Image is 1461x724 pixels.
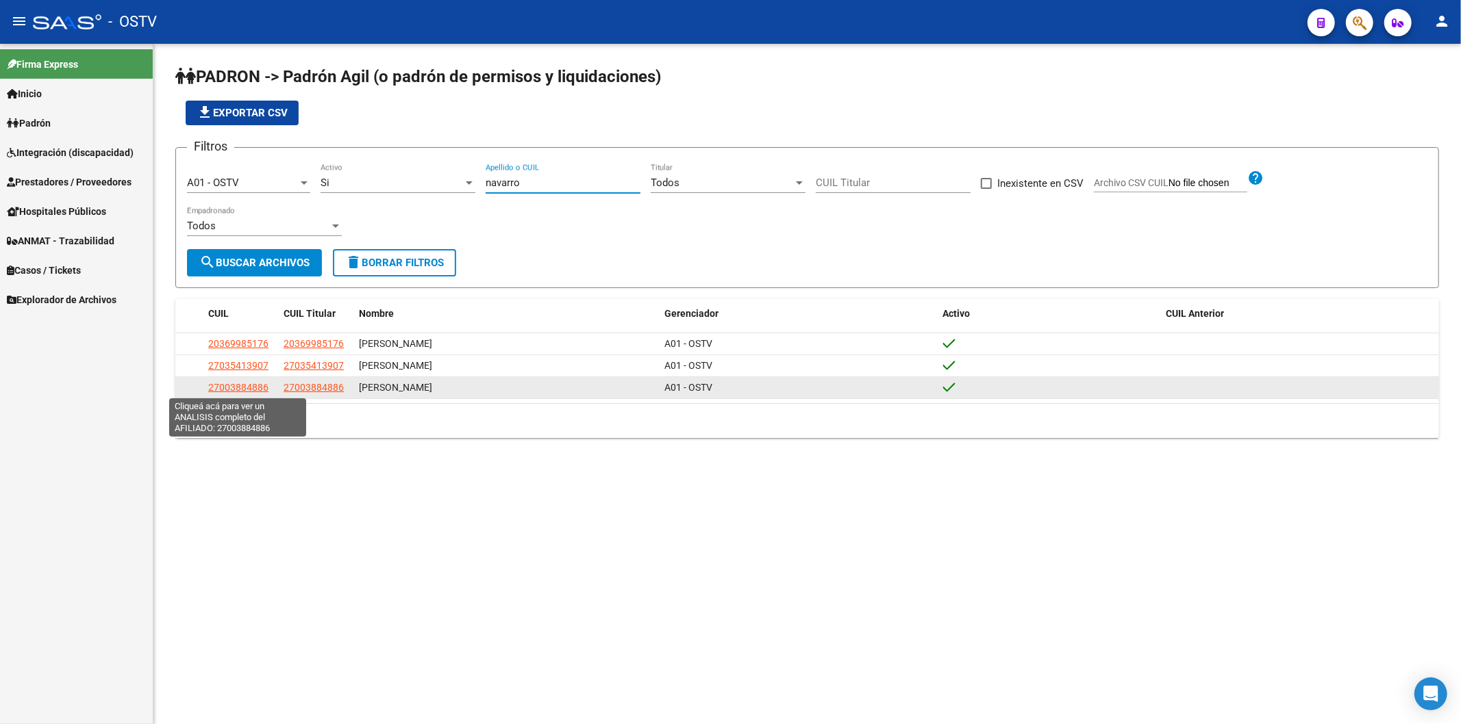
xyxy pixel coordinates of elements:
span: Padrón [7,116,51,131]
mat-icon: delete [345,254,362,270]
span: CUIL [208,308,229,319]
button: Exportar CSV [186,101,299,125]
span: Hospitales Públicos [7,204,106,219]
span: [PERSON_NAME] [359,338,432,349]
span: Casos / Tickets [7,263,81,278]
span: Buscar Archivos [199,257,310,269]
datatable-header-cell: Gerenciador [659,299,937,328]
span: PADRON -> Padrón Agil (o padrón de permisos y liquidaciones) [175,67,661,86]
span: CUIL Anterior [1166,308,1225,319]
span: Todos [651,177,679,189]
button: Buscar Archivos [187,249,322,276]
mat-icon: help [1247,170,1264,186]
span: [PERSON_NAME] [359,382,432,393]
span: A01 - OSTV [664,360,712,371]
datatable-header-cell: CUIL [203,299,278,328]
div: Open Intercom Messenger [1414,677,1447,710]
mat-icon: person [1434,13,1450,29]
span: A01 - OSTV [664,382,712,393]
span: Prestadores / Proveedores [7,174,132,190]
span: 27035413907 [284,360,344,371]
mat-icon: search [199,254,216,270]
input: Archivo CSV CUIL [1169,177,1247,190]
span: 27035413907 [208,360,269,371]
span: Activo [943,308,971,319]
span: Si [321,177,329,189]
mat-icon: menu [11,13,27,29]
span: 27003884886 [284,382,344,393]
span: Nombre [359,308,394,319]
button: Borrar Filtros [333,249,456,276]
span: Inicio [7,86,42,101]
datatable-header-cell: CUIL Titular [278,299,353,328]
span: CUIL Titular [284,308,336,319]
span: [PERSON_NAME] [359,360,432,371]
span: Exportar CSV [197,107,288,119]
span: Borrar Filtros [345,257,444,269]
span: Gerenciador [664,308,719,319]
span: Firma Express [7,57,78,72]
div: 3 total [175,404,1439,438]
span: Inexistente en CSV [997,175,1084,192]
span: Todos [187,220,216,232]
span: 27003884886 [208,382,269,393]
span: Integración (discapacidad) [7,145,134,160]
span: Archivo CSV CUIL [1094,177,1169,188]
mat-icon: file_download [197,104,213,120]
datatable-header-cell: Activo [938,299,1161,328]
h3: Filtros [187,137,234,156]
span: 20369985176 [208,338,269,349]
datatable-header-cell: Nombre [353,299,659,328]
span: A01 - OSTV [187,177,239,189]
span: Explorador de Archivos [7,292,116,307]
span: - OSTV [108,7,157,37]
span: A01 - OSTV [664,338,712,349]
span: ANMAT - Trazabilidad [7,233,114,248]
datatable-header-cell: CUIL Anterior [1161,299,1439,328]
span: 20369985176 [284,338,344,349]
